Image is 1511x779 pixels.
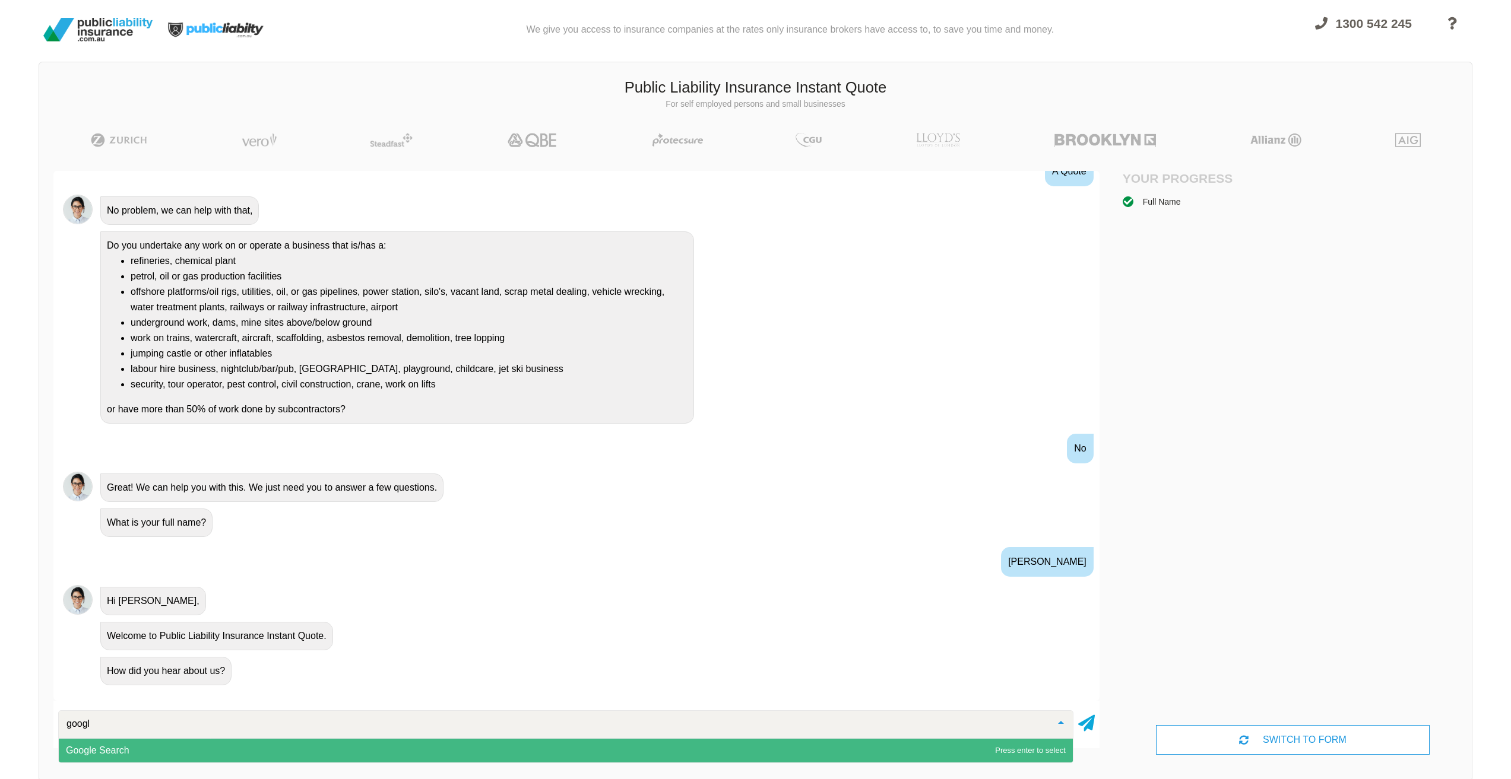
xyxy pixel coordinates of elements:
[100,231,694,424] div: Do you undertake any work on or operate a business that is/has a: or have more than 50% of work d...
[1244,133,1307,147] img: Allianz | Public Liability Insurance
[1304,9,1423,55] a: 1300 542 245
[100,657,232,685] div: How did you hear about us?
[100,587,206,615] div: Hi [PERSON_NAME],
[63,472,93,501] img: Chatbot | PLI
[1001,547,1094,577] div: [PERSON_NAME]
[131,253,688,269] li: refineries, chemical plant
[100,196,259,225] div: No problem, we can help with that,
[48,98,1463,110] p: For self employed persons and small businesses
[236,133,282,147] img: Vero | Public Liability Insurance
[1123,171,1293,186] h4: Your Progress
[63,585,93,615] img: Chatbot | PLI
[791,133,826,147] img: CGU | Public Liability Insurance
[63,195,93,224] img: Chatbot | PLI
[131,269,688,284] li: petrol, oil or gas production facilities
[1336,17,1412,30] span: 1300 542 245
[100,622,333,650] div: Welcome to Public Liability Insurance Instant Quote.
[157,5,276,55] img: Public Liability Insurance Light
[100,508,213,537] div: What is your full name?
[910,133,967,147] img: LLOYD's | Public Liability Insurance
[365,133,417,147] img: Steadfast | Public Liability Insurance
[131,330,688,346] li: work on trains, watercraft, aircraft, scaffolding, asbestos removal, demolition, tree lopping
[131,377,688,392] li: security, tour operator, pest control, civil construction, crane, work on lifts
[1067,434,1093,463] div: No
[48,77,1463,98] h3: Public Liability Insurance Instant Quote
[526,5,1054,55] div: We give you access to insurance companies at the rates only insurance brokers have access to, to ...
[1390,133,1426,147] img: AIG | Public Liability Insurance
[131,284,688,315] li: offshore platforms/oil rigs, utilities, oil, or gas pipelines, power station, silo's, vacant land...
[131,346,688,361] li: jumping castle or other inflatables
[131,315,688,330] li: underground work, dams, mine sites above/below ground
[501,133,565,147] img: QBE | Public Liability Insurance
[131,361,688,377] li: labour hire business, nightclub/bar/pub, [GEOGRAPHIC_DATA], playground, childcare, jet ski business
[648,133,708,147] img: Protecsure | Public Liability Insurance
[1156,725,1430,755] div: SWITCH TO FORM
[39,13,157,46] img: Public Liability Insurance
[66,745,129,755] span: Google Search
[1045,157,1094,186] div: A Quote
[85,133,153,147] img: Zurich | Public Liability Insurance
[64,718,1049,730] input: Search or select how you heard about us
[100,473,444,502] div: Great! We can help you with this. We just need you to answer a few questions.
[1143,195,1181,208] div: Full Name
[1050,133,1161,147] img: Brooklyn | Public Liability Insurance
